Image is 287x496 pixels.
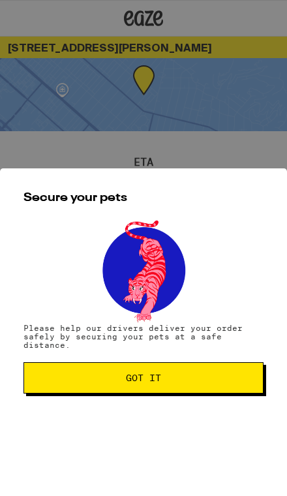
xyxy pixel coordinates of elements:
[23,192,264,204] h2: Secure your pets
[90,217,197,324] img: pets
[126,373,161,382] span: Got it
[23,324,264,349] p: Please help our drivers deliver your order safely by securing your pets at a safe distance.
[9,10,108,22] span: Hi. Need any help?
[23,362,264,394] button: Got it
